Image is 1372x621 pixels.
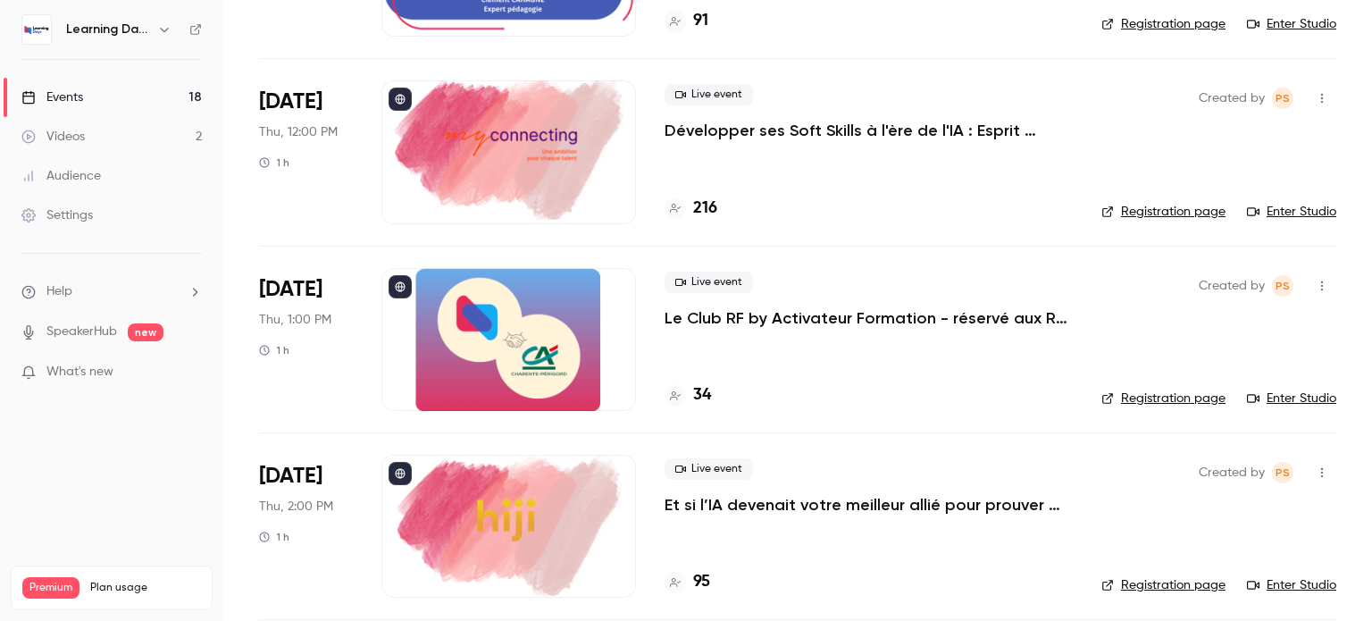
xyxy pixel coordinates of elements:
[1101,576,1226,594] a: Registration page
[665,197,717,221] a: 216
[128,323,163,341] span: new
[259,268,353,411] div: Oct 9 Thu, 1:00 PM (Europe/Paris)
[259,498,333,516] span: Thu, 2:00 PM
[1101,203,1226,221] a: Registration page
[1101,390,1226,407] a: Registration page
[1199,275,1265,297] span: Created by
[22,577,79,599] span: Premium
[1101,15,1226,33] a: Registration page
[1247,390,1336,407] a: Enter Studio
[259,343,289,357] div: 1 h
[693,570,710,594] h4: 95
[21,88,83,106] div: Events
[665,383,711,407] a: 34
[46,323,117,341] a: SpeakerHub
[665,272,753,293] span: Live event
[259,80,353,223] div: Oct 9 Thu, 12:00 PM (Europe/Paris)
[259,155,289,170] div: 1 h
[665,120,1073,141] a: Développer ses Soft Skills à l'ère de l'IA : Esprit critique & IA
[21,282,202,301] li: help-dropdown-opener
[1272,275,1293,297] span: Prad Selvarajah
[259,462,322,491] span: [DATE]
[693,9,708,33] h4: 91
[665,494,1073,516] a: Et si l’IA devenait votre meilleur allié pour prouver enfin l’impact de vos formations ?
[66,21,150,38] h6: Learning Days
[1199,462,1265,483] span: Created by
[1247,15,1336,33] a: Enter Studio
[665,307,1073,329] a: Le Club RF by Activateur Formation - réservé aux RF - La formation, bien plus qu’un “smile sheet" ?
[1199,88,1265,109] span: Created by
[259,88,322,116] span: [DATE]
[259,455,353,598] div: Oct 9 Thu, 2:00 PM (Europe/Paris)
[21,128,85,146] div: Videos
[22,15,51,44] img: Learning Days
[693,383,711,407] h4: 34
[46,363,113,382] span: What's new
[1247,576,1336,594] a: Enter Studio
[665,570,710,594] a: 95
[46,282,72,301] span: Help
[90,581,201,595] span: Plan usage
[1276,462,1290,483] span: PS
[1276,88,1290,109] span: PS
[665,9,708,33] a: 91
[1272,462,1293,483] span: Prad Selvarajah
[693,197,717,221] h4: 216
[21,206,93,224] div: Settings
[1272,88,1293,109] span: Prad Selvarajah
[180,365,202,381] iframe: Noticeable Trigger
[665,458,753,480] span: Live event
[259,275,322,304] span: [DATE]
[259,311,331,329] span: Thu, 1:00 PM
[21,167,101,185] div: Audience
[259,530,289,544] div: 1 h
[1276,275,1290,297] span: PS
[259,123,338,141] span: Thu, 12:00 PM
[665,84,753,105] span: Live event
[1247,203,1336,221] a: Enter Studio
